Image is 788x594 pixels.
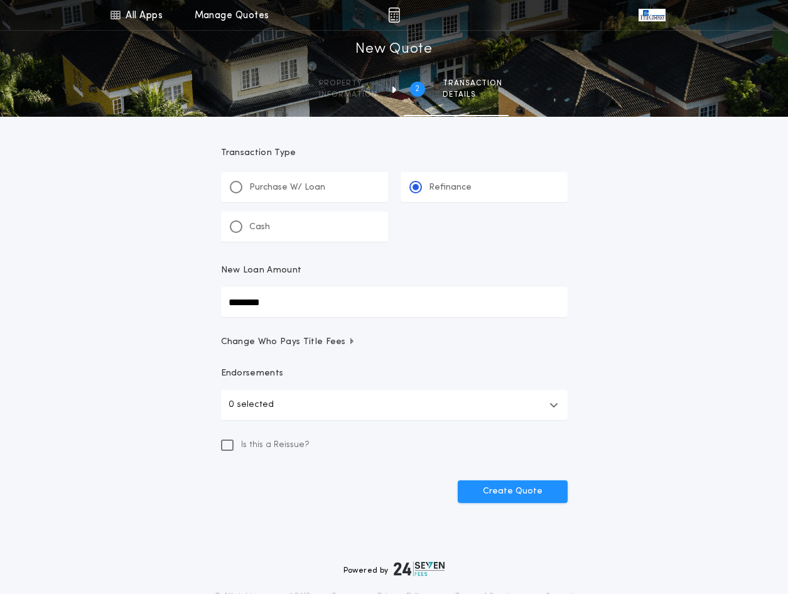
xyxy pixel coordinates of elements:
button: Create Quote [458,480,568,503]
span: Change Who Pays Title Fees [221,336,356,348]
p: Endorsements [221,367,568,380]
p: New Loan Amount [221,264,302,277]
p: Purchase W/ Loan [249,181,325,194]
img: vs-icon [639,9,665,21]
span: details [443,90,502,100]
button: Change Who Pays Title Fees [221,336,568,348]
p: 0 selected [229,397,274,413]
button: 0 selected [221,390,568,420]
span: information [319,90,377,100]
h1: New Quote [355,40,432,60]
span: Transaction [443,78,502,89]
span: Is this a Reissue? [241,439,310,451]
p: Cash [249,221,270,234]
img: logo [394,561,445,576]
p: Transaction Type [221,147,568,159]
span: Property [319,78,377,89]
input: New Loan Amount [221,287,568,317]
img: img [388,8,400,23]
h2: 2 [415,84,419,94]
div: Powered by [343,561,445,576]
p: Refinance [429,181,472,194]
